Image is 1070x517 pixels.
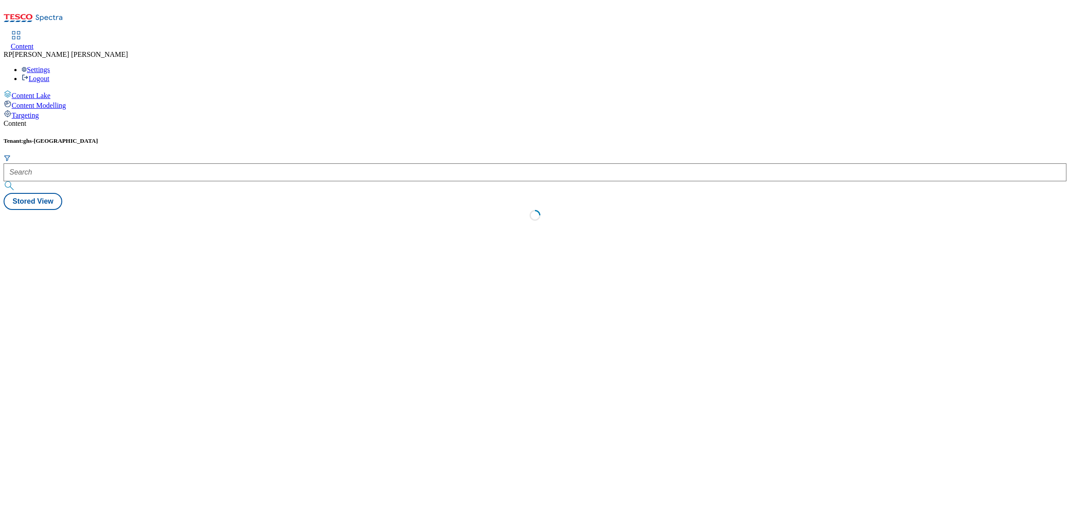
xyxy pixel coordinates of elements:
[4,90,1066,100] a: Content Lake
[12,111,39,119] span: Targeting
[4,110,1066,120] a: Targeting
[4,193,62,210] button: Stored View
[12,92,51,99] span: Content Lake
[11,32,34,51] a: Content
[23,137,98,144] span: ghs-[GEOGRAPHIC_DATA]
[4,137,1066,145] h5: Tenant:
[4,100,1066,110] a: Content Modelling
[11,43,34,50] span: Content
[4,163,1066,181] input: Search
[12,102,66,109] span: Content Modelling
[4,51,13,58] span: RP
[13,51,128,58] span: [PERSON_NAME] [PERSON_NAME]
[21,75,49,82] a: Logout
[21,66,50,73] a: Settings
[4,154,11,162] svg: Search Filters
[4,120,1066,128] div: Content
